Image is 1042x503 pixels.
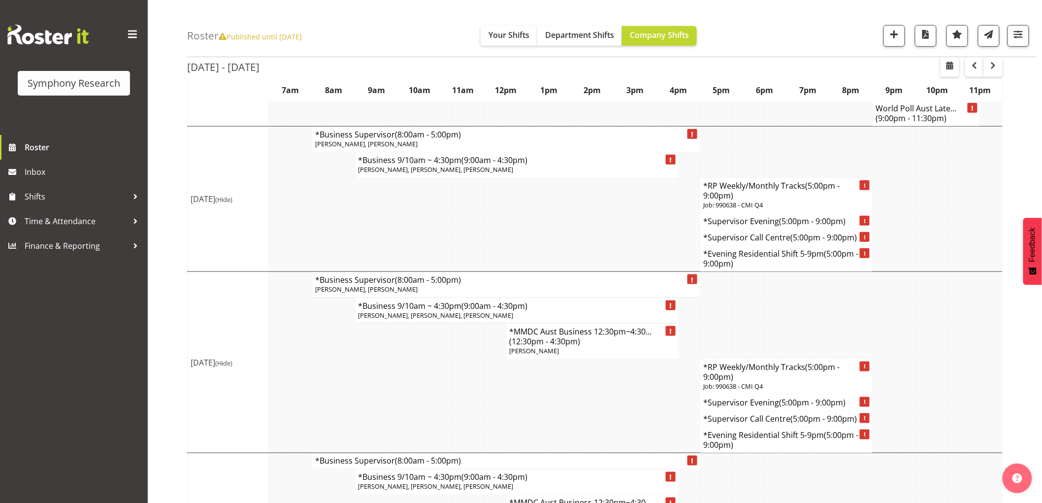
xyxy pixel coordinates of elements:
[358,165,514,174] span: [PERSON_NAME], [PERSON_NAME], [PERSON_NAME]
[398,79,442,101] th: 10am
[358,482,514,491] span: [PERSON_NAME], [PERSON_NAME], [PERSON_NAME]
[462,472,528,483] span: (9:00am - 4:30pm)
[441,79,485,101] th: 11am
[703,398,869,407] h4: *Supervisor Evening
[481,26,537,45] button: Your Shifts
[790,232,857,243] span: (5:00pm - 9:00pm)
[703,216,869,226] h4: *Supervisor Evening
[537,26,622,45] button: Department Shifts
[509,346,559,355] span: [PERSON_NAME]
[358,155,676,165] h4: *Business 9/10am ~ 4:30pm
[219,31,302,41] span: Published until [DATE]
[883,25,905,46] button: Add a new shift
[703,362,869,382] h4: *RP Weekly/Monthly Tracks
[915,79,959,101] th: 10pm
[703,181,869,201] h4: *RP Weekly/Monthly Tracks
[545,29,614,40] span: Department Shifts
[485,79,528,101] th: 12pm
[703,248,858,269] span: (5:00pm - 9:00pm)
[188,272,269,453] td: [DATE]
[915,25,937,46] button: Download a PDF of the roster according to the set date range.
[614,79,657,101] th: 3pm
[657,79,700,101] th: 4pm
[779,216,846,227] span: (5:00pm - 9:00pm)
[829,79,873,101] th: 8pm
[527,79,571,101] th: 1pm
[187,30,302,41] h4: Roster
[358,301,676,311] h4: *Business 9/10am ~ 4:30pm
[462,301,528,311] span: (9:00am - 4:30pm)
[355,79,398,101] th: 9am
[1028,228,1037,262] span: Feedback
[1023,218,1042,285] button: Feedback - Show survey
[462,155,528,166] span: (9:00am - 4:30pm)
[790,413,857,424] span: (5:00pm - 9:00pm)
[743,79,786,101] th: 6pm
[630,29,689,40] span: Company Shifts
[946,25,968,46] button: Highlight an important date within the roster.
[571,79,614,101] th: 2pm
[873,79,916,101] th: 9pm
[358,311,514,320] span: [PERSON_NAME], [PERSON_NAME], [PERSON_NAME]
[959,79,1003,101] th: 11pm
[312,79,356,101] th: 8am
[876,113,946,124] span: (9:00pm - 11:30pm)
[395,274,461,285] span: (8:00am - 5:00pm)
[876,103,977,123] h4: World Poll Aust Late...
[188,126,269,272] td: [DATE]
[315,285,418,294] span: [PERSON_NAME], [PERSON_NAME]
[215,359,232,368] span: (Hide)
[315,139,418,148] span: [PERSON_NAME], [PERSON_NAME]
[700,79,744,101] th: 5pm
[703,180,840,201] span: (5:00pm - 9:00pm)
[703,382,869,391] p: Job: 990638 - CMI Q4
[509,336,580,347] span: (12:30pm - 4:30pm)
[941,57,959,76] button: Select a specific date within the roster.
[1008,25,1029,46] button: Filter Shifts
[488,29,529,40] span: Your Shifts
[7,25,89,44] img: Rosterit website logo
[215,195,232,204] span: (Hide)
[315,130,697,139] h4: *Business Supervisor
[703,414,869,424] h4: *Supervisor Call Centre
[622,26,697,45] button: Company Shifts
[703,249,869,268] h4: *Evening Residential Shift 5-9pm
[358,472,676,482] h4: *Business 9/10am ~ 4:30pm
[786,79,830,101] th: 7pm
[25,238,128,253] span: Finance & Reporting
[1012,473,1022,483] img: help-xxl-2.png
[703,430,858,450] span: (5:00pm - 9:00pm)
[315,456,697,466] h4: *Business Supervisor
[703,430,869,450] h4: *Evening Residential Shift 5-9pm
[703,201,869,210] p: Job: 990638 - CMI Q4
[395,456,461,467] span: (8:00am - 5:00pm)
[25,189,128,204] span: Shifts
[25,214,128,229] span: Time & Attendance
[395,129,461,140] span: (8:00am - 5:00pm)
[315,275,697,285] h4: *Business Supervisor
[509,327,675,346] h4: *MMDC Aust Business 12:30pm~4:30...
[978,25,1000,46] button: Send a list of all shifts for the selected filtered period to all rostered employees.
[25,165,143,179] span: Inbox
[187,60,260,73] h2: [DATE] - [DATE]
[779,397,846,408] span: (5:00pm - 9:00pm)
[703,362,840,382] span: (5:00pm - 9:00pm)
[703,233,869,242] h4: *Supervisor Call Centre
[25,140,143,155] span: Roster
[269,79,312,101] th: 7am
[28,76,120,91] div: Symphony Research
